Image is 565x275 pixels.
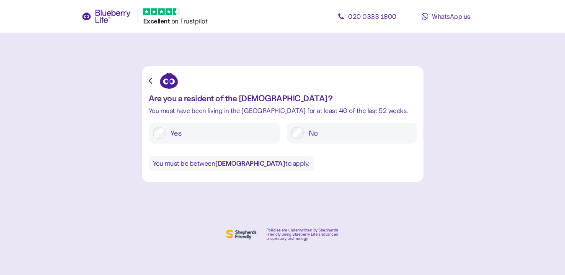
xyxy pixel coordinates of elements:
[432,12,470,21] span: WhatsApp us
[224,228,258,241] img: Shephers Friendly
[215,159,285,167] b: [DEMOGRAPHIC_DATA]
[348,12,397,21] span: 020 0333 1800
[165,127,276,139] label: Yes
[171,17,208,25] span: on Trustpilot
[149,156,314,171] div: You must be between to apply.
[304,127,413,139] label: No
[143,17,171,25] span: Excellent ️
[330,8,405,25] a: 020 0333 1800
[408,8,484,25] a: WhatsApp us
[149,107,417,114] div: You must have been living in the [GEOGRAPHIC_DATA] for at least 40 of the last 52 weeks.
[149,94,417,103] div: Are you a resident of the [DEMOGRAPHIC_DATA]?
[266,228,341,241] div: Policies are underwritten by Shepherds Friendly using Blueberry Life’s advanced proprietary techn...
